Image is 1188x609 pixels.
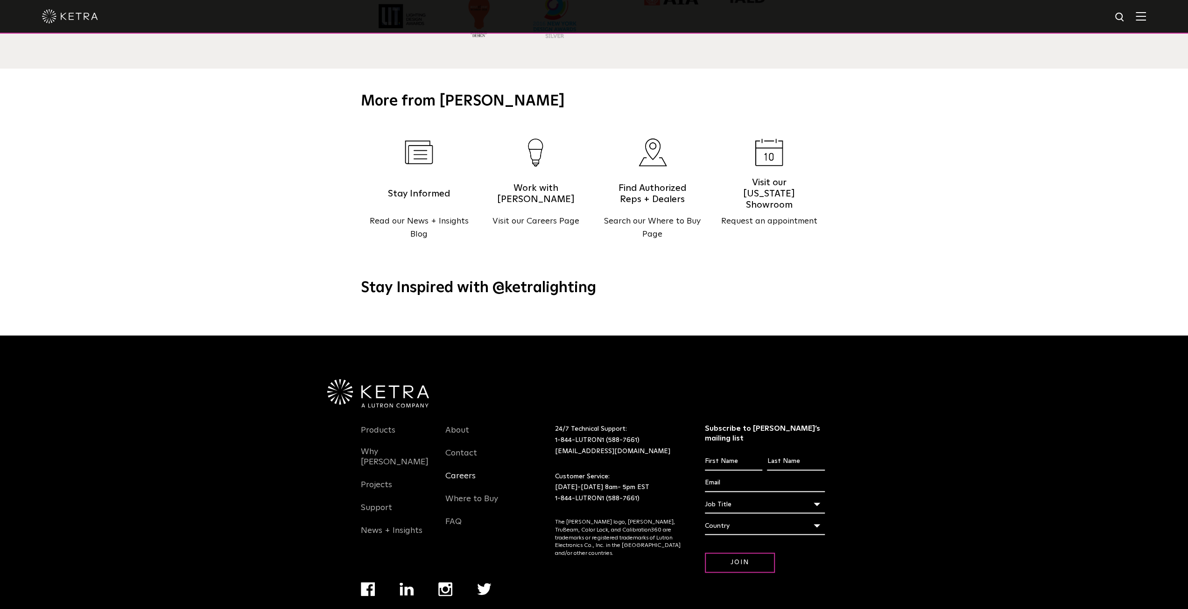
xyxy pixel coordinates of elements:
[327,379,429,408] img: Ketra-aLutronCo_White_RGB
[755,139,783,166] img: calendar-icon
[438,582,452,596] img: instagram
[361,215,478,242] p: Read our News + Insights Blog
[555,471,682,504] p: Customer Service: [DATE]-[DATE] 8am- 5pm EST
[555,437,640,443] a: 1-844-LUTRON1 (588-7661)
[361,582,375,596] img: facebook
[361,480,392,501] a: Projects
[1114,12,1126,23] img: search icon
[42,9,98,23] img: ketra-logo-2019-white
[478,215,594,228] p: Visit our Careers Page
[445,425,469,447] a: About
[445,448,477,469] a: Contact
[445,517,462,538] a: FAQ
[445,471,476,492] a: Careers
[613,182,692,205] h5: Find Authorized Reps + Dealers
[711,215,828,228] p: Request an appointment
[555,495,640,502] a: 1-844-LUTRON1 (588-7661)
[705,496,825,513] div: Job Title
[594,126,711,256] a: marker-icon Find Authorized Reps + Dealers Search our Where to Buy Page
[405,140,433,164] img: paper-icon
[361,447,432,478] a: Why [PERSON_NAME]
[705,424,825,443] h3: Subscribe to [PERSON_NAME]’s mailing list
[705,453,762,470] input: First Name
[555,448,670,455] a: [EMAIL_ADDRESS][DOMAIN_NAME]
[361,525,422,547] a: News + Insights
[711,126,828,256] a: calendar-icon Visit our [US_STATE] Showroom Request an appointment
[361,424,432,547] div: Navigation Menu
[555,518,682,558] p: The [PERSON_NAME] logo, [PERSON_NAME], TruBeam, Color Lock, and Calibration360 are trademarks or ...
[705,517,825,535] div: Country
[361,503,392,524] a: Support
[361,279,828,298] h3: Stay Inspired with @ketralighting
[555,424,682,457] p: 24/7 Technical Support:
[705,553,775,573] input: Join
[361,126,478,256] a: paper-icon Stay Informed Read our News + Insights Blog
[767,453,824,470] input: Last Name
[380,182,459,205] h5: Stay Informed
[361,425,395,447] a: Products
[445,494,498,515] a: Where to Buy
[477,583,492,595] img: twitter
[1136,12,1146,21] img: Hamburger%20Nav.svg
[730,182,809,205] h5: Visit our [US_STATE] Showroom
[400,582,414,595] img: linkedin
[478,126,594,256] a: career-icon Work with [PERSON_NAME] Visit our Careers Page
[638,138,667,167] img: marker-icon
[445,424,516,538] div: Navigation Menu
[496,182,576,205] h5: Work with [PERSON_NAME]
[361,92,828,112] h3: More from [PERSON_NAME]
[528,139,543,167] img: career-icon
[594,215,711,242] p: Search our Where to Buy Page
[705,474,825,492] input: Email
